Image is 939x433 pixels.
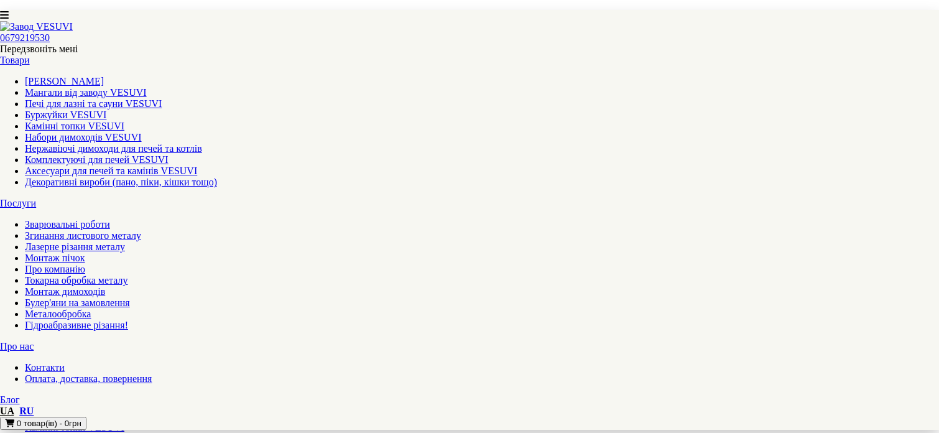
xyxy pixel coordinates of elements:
a: Монтаж димоходів [25,286,105,297]
a: Монтаж пічок [25,253,85,263]
a: Декоративні вироби (пано, піки, кішки тощо) [25,177,217,187]
span: 0 товар(ів) - 0грн [17,419,81,428]
a: Нержавіючі димоходи для печей та котлів [25,143,202,154]
a: Булер'яни на замовлення [25,297,130,308]
a: Аксесуари для печей та камінів VESUVI [25,165,197,176]
a: Металообробка [25,309,91,319]
a: Набори димоходів VESUVI [25,132,142,142]
a: Гідроабразивне різання! [25,320,128,330]
a: Печі для лазні та сауни VESUVI [25,98,162,109]
a: Про компанію [25,264,85,274]
a: Лазерне різання металу [25,241,125,252]
a: Згинання листового металу [25,230,141,241]
a: Зварювальні роботи [25,219,110,230]
a: Камінні топки VESUVI [25,121,124,131]
a: [PERSON_NAME] [25,76,104,86]
a: Комплектуючі для печей VESUVI [25,154,169,165]
a: Мангали від заводу VESUVI [25,87,147,98]
a: RU [19,406,34,416]
a: Оплата, доставка, повернення [25,373,152,384]
a: Контакти [25,362,65,373]
a: Токарна обробка металу [25,275,127,286]
a: Буржуйки VESUVI [25,109,106,120]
